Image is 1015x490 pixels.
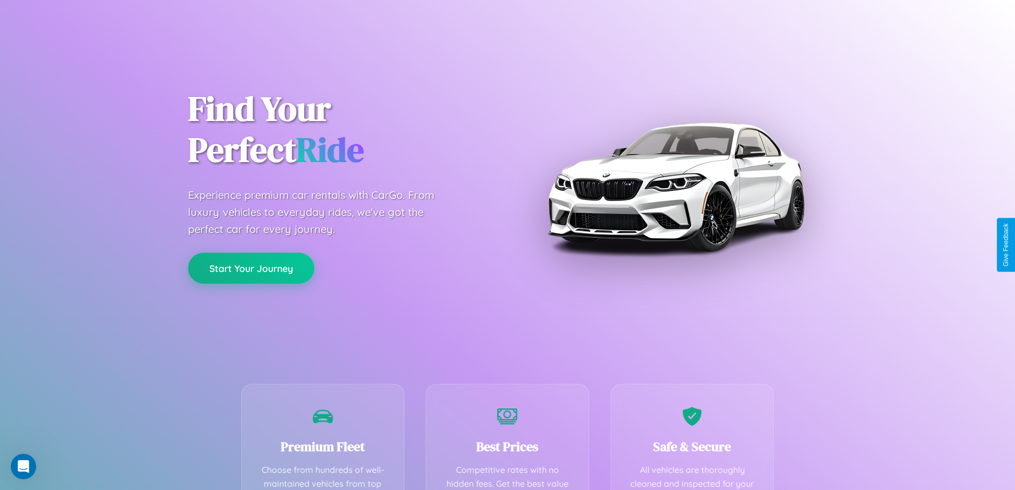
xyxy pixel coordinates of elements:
h1: Find Your Perfect [188,89,492,171]
span: Ride [296,126,364,173]
iframe: Intercom live chat [11,454,36,479]
div: Give Feedback [1002,223,1010,267]
h3: Safe & Secure [627,438,758,455]
button: Start Your Journey [188,253,314,284]
h3: Best Prices [442,438,573,455]
h3: Premium Fleet [258,438,388,455]
img: Premium BMW car rental vehicle [542,53,809,320]
p: Experience premium car rentals with CarGo. From luxury vehicles to everyday rides, we've got the ... [188,187,454,238]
